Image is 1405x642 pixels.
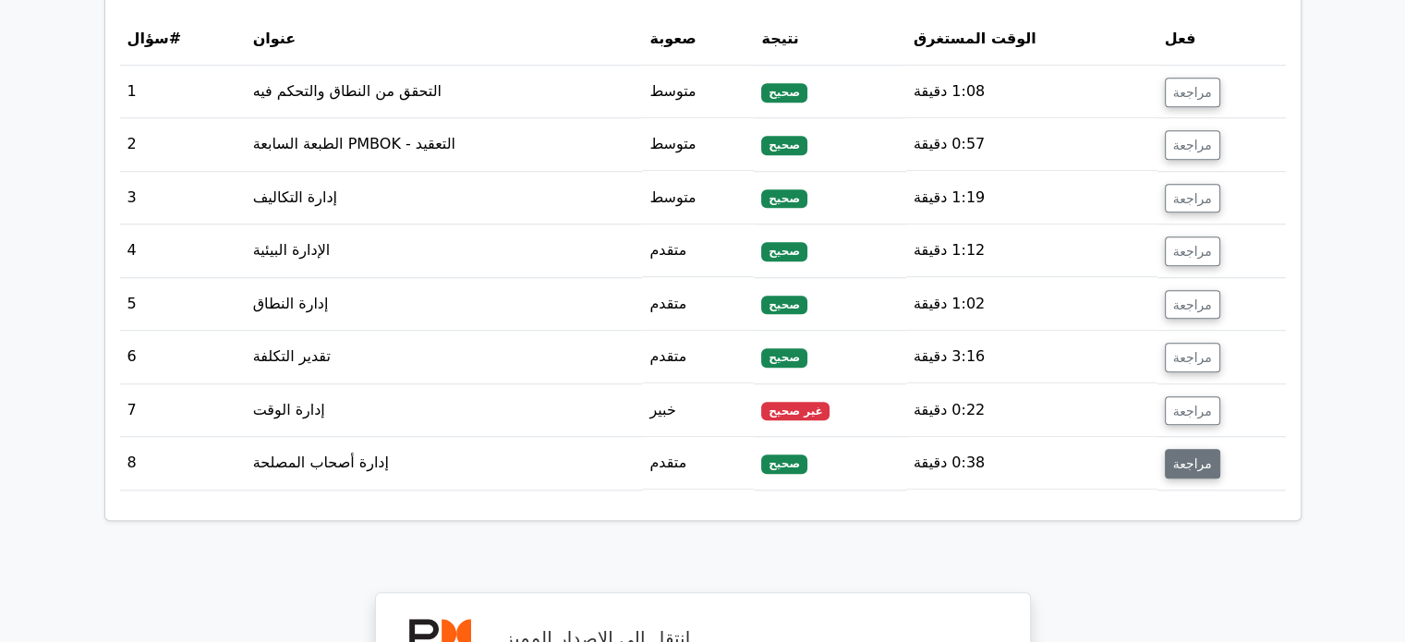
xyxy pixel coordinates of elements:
font: 3:16 دقيقة [914,347,985,365]
font: سؤال [127,30,169,47]
button: مراجعة [1165,236,1220,266]
font: صحيح [769,245,800,258]
font: 8 [127,454,137,471]
font: مراجعة [1173,190,1212,205]
button: مراجعة [1165,343,1220,372]
font: 0:57 دقيقة [914,135,985,152]
font: التحقق من النطاق والتحكم فيه [253,82,442,100]
font: صحيح [769,351,800,364]
font: إدارة النطاق [253,295,329,312]
font: إدارة أصحاب المصلحة [253,454,389,471]
font: عنوان [253,30,297,47]
font: غير صحيح [769,405,823,418]
font: مراجعة [1173,350,1212,365]
button: مراجعة [1165,290,1220,320]
font: متوسط [649,135,696,152]
font: 0:38 دقيقة [914,454,985,471]
font: 1:02 دقيقة [914,295,985,312]
font: مراجعة [1173,403,1212,418]
button: مراجعة [1165,184,1220,213]
button: مراجعة [1165,78,1220,107]
font: متوسط [649,188,696,206]
font: # [169,30,181,47]
font: مراجعة [1173,244,1212,259]
font: إدارة التكاليف [253,188,337,206]
font: صحيح [769,298,800,311]
font: 3 [127,188,137,206]
font: متقدم [649,295,686,312]
font: إدارة الوقت [253,401,325,418]
font: صعوبة [649,30,696,47]
font: مراجعة [1173,297,1212,311]
font: نتيجة [761,30,798,47]
font: الوقت المستغرق [914,30,1036,47]
font: متقدم [649,347,686,365]
font: صحيح [769,192,800,205]
font: صحيح [769,457,800,470]
font: متقدم [649,241,686,259]
font: 1:19 دقيقة [914,188,985,206]
button: مراجعة [1165,396,1220,426]
font: 1:12 دقيقة [914,241,985,259]
font: صحيح [769,86,800,99]
font: 1 [127,82,137,100]
font: 7 [127,401,137,418]
font: فعل [1165,30,1196,47]
font: تقدير التكلفة [253,347,331,365]
font: مراجعة [1173,138,1212,152]
button: مراجعة [1165,130,1220,160]
font: التعقيد - PMBOK الطبعة السابعة [253,135,455,152]
font: 6 [127,347,137,365]
font: متقدم [649,454,686,471]
font: مراجعة [1173,85,1212,100]
font: 5 [127,295,137,312]
font: 4 [127,241,137,259]
font: 0:22 دقيقة [914,401,985,418]
font: الإدارة البيئية [253,241,331,259]
button: مراجعة [1165,449,1220,478]
font: 1:08 دقيقة [914,82,985,100]
font: خبير [649,401,675,418]
font: متوسط [649,82,696,100]
font: 2 [127,135,137,152]
font: صحيح [769,139,800,151]
font: مراجعة [1173,456,1212,471]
